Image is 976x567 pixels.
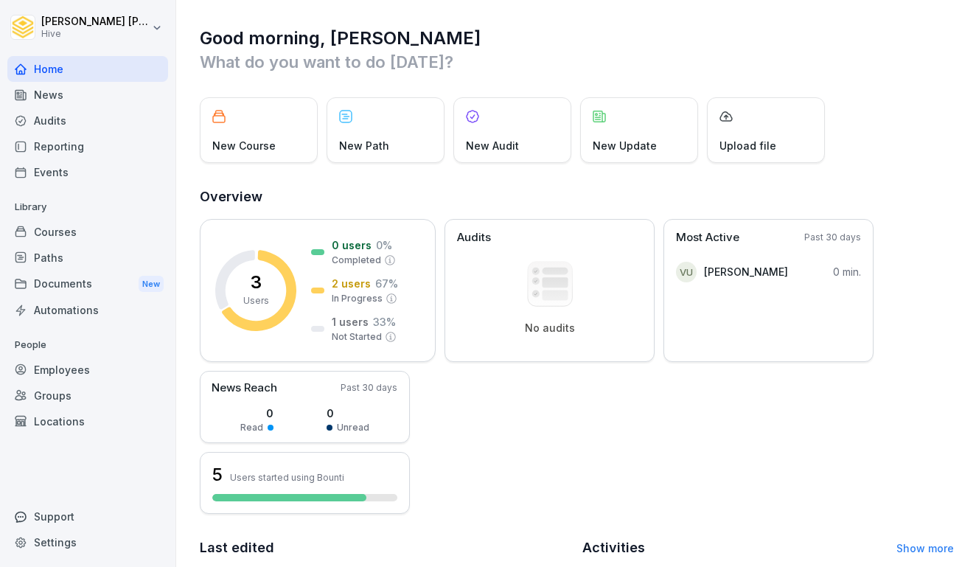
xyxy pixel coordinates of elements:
p: Not Started [332,330,382,344]
p: Library [7,195,168,219]
p: Unread [337,421,369,434]
p: 3 [251,274,262,291]
a: Reporting [7,133,168,159]
h2: Overview [200,187,954,207]
p: 0 min. [833,264,861,279]
p: What do you want to do [DATE]? [200,50,954,74]
p: [PERSON_NAME] [704,264,788,279]
a: DocumentsNew [7,271,168,298]
p: [PERSON_NAME] [PERSON_NAME] [41,15,149,28]
p: 33 % [373,314,396,330]
p: Past 30 days [341,381,397,394]
a: Groups [7,383,168,408]
a: Automations [7,297,168,323]
a: Home [7,56,168,82]
p: 0 [327,406,369,421]
p: Users [243,294,269,307]
h3: 5 [212,462,223,487]
p: 67 % [375,276,398,291]
div: New [139,276,164,293]
p: 2 users [332,276,371,291]
p: Hive [41,29,149,39]
p: 0 [240,406,273,421]
p: New Audit [466,138,519,153]
p: News Reach [212,380,277,397]
a: Events [7,159,168,185]
p: New Update [593,138,657,153]
p: 0 % [376,237,392,253]
p: Most Active [676,229,739,246]
div: Support [7,504,168,529]
div: VU [676,262,697,282]
p: In Progress [332,292,383,305]
p: 1 users [332,314,369,330]
a: Locations [7,408,168,434]
p: Read [240,421,263,434]
a: Audits [7,108,168,133]
a: Settings [7,529,168,555]
p: 0 users [332,237,372,253]
p: Users started using Bounti [230,472,344,483]
p: Completed [332,254,381,267]
a: Employees [7,357,168,383]
p: New Path [339,138,389,153]
p: Past 30 days [804,231,861,244]
a: News [7,82,168,108]
h2: Last edited [200,538,572,558]
p: Audits [457,229,491,246]
a: Paths [7,245,168,271]
div: Documents [7,271,168,298]
h2: Activities [582,538,645,558]
a: Courses [7,219,168,245]
a: Show more [896,542,954,554]
p: No audits [525,321,575,335]
p: Upload file [719,138,776,153]
p: New Course [212,138,276,153]
p: People [7,333,168,357]
h1: Good morning, [PERSON_NAME] [200,27,954,50]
